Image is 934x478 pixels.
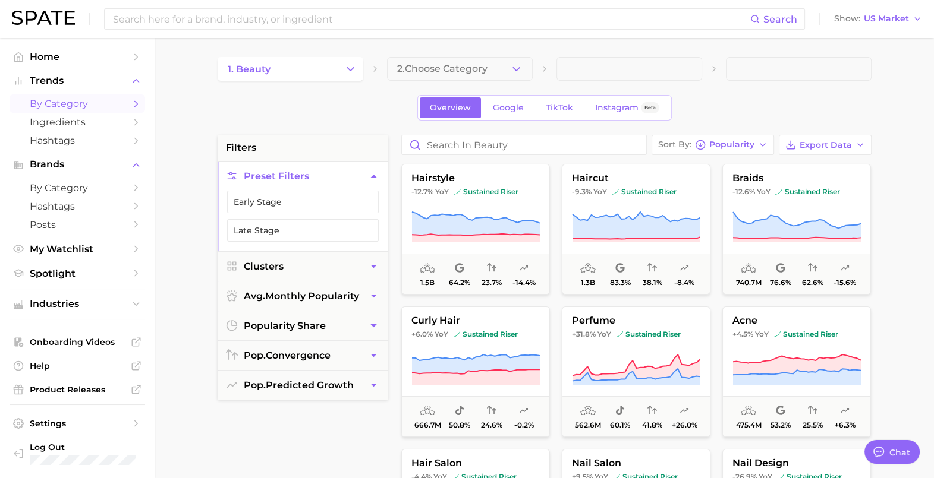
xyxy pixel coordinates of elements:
span: -12.6% [732,187,755,196]
span: Instagram [595,103,639,113]
span: 1.3b [581,278,595,287]
a: Posts [10,216,145,234]
span: -15.6% [834,278,856,287]
abbr: average [244,290,265,302]
span: TikTok [546,103,573,113]
button: Change Category [338,57,363,81]
span: hair salon [402,458,549,468]
span: popularity share: Google [615,261,625,276]
span: YoY [757,187,771,197]
span: YoY [593,187,607,197]
button: acne+4.5% YoYsustained risersustained riser475.4m53.2%25.5%+6.3% [722,306,871,437]
span: 24.6% [481,421,502,429]
span: +6.0% [411,330,433,338]
img: sustained riser [454,188,461,195]
span: popularity convergence: Low Convergence [487,404,496,418]
span: 666.7m [414,421,441,429]
span: curly hair [402,315,549,326]
span: Search [763,14,797,25]
span: popularity convergence: Low Convergence [487,261,496,276]
span: by Category [30,182,125,194]
span: 62.6% [802,278,823,287]
a: My Watchlist [10,240,145,258]
img: sustained riser [773,331,781,338]
span: Home [30,51,125,62]
a: Ingredients [10,113,145,131]
span: 2. Choose Category [397,64,488,74]
a: by Category [10,94,145,113]
span: 23.7% [482,278,502,287]
span: popularity share: Google [776,404,785,418]
span: +31.8% [572,330,596,338]
button: Early Stage [227,191,379,213]
span: My Watchlist [30,243,125,255]
span: average monthly popularity: Very High Popularity [420,261,435,276]
span: popularity convergence: Medium Convergence [647,404,657,418]
span: -0.2% [514,421,533,429]
span: 475.4m [735,421,761,429]
abbr: popularity index [244,379,266,391]
span: by Category [30,98,125,109]
span: Export Data [800,140,852,150]
span: 1. beauty [228,64,271,75]
span: Industries [30,299,125,309]
span: popularity predicted growth: Very Unlikely [519,404,529,418]
span: haircut [562,173,710,183]
span: +6.3% [834,421,855,429]
span: sustained riser [616,330,681,339]
button: haircut-9.3% YoYsustained risersustained riser1.3b83.3%38.1%-8.4% [562,164,710,295]
span: Help [30,360,125,371]
span: popularity share: TikTok [455,404,464,418]
span: YoY [755,330,769,339]
span: Clusters [244,261,284,272]
button: Industries [10,295,145,313]
a: Onboarding Videos [10,333,145,351]
span: Settings [30,418,125,429]
a: InstagramBeta [585,97,669,118]
span: 740.7m [735,278,761,287]
span: -8.4% [674,278,694,287]
span: YoY [435,187,449,197]
span: Brands [30,159,125,170]
span: sustained riser [773,330,838,339]
span: Hashtags [30,135,125,146]
span: 76.6% [770,278,791,287]
span: sustained riser [453,330,518,339]
span: 50.8% [449,421,470,429]
span: 60.1% [610,421,630,429]
span: popularity convergence: High Convergence [808,261,817,276]
span: average monthly popularity: Very High Popularity [741,261,756,276]
span: Google [493,103,524,113]
span: Preset Filters [244,170,309,182]
a: Hashtags [10,131,145,150]
span: 562.6m [575,421,601,429]
span: sustained riser [612,187,677,197]
span: sustained riser [454,187,518,197]
button: Brands [10,156,145,173]
span: Hashtags [30,201,125,212]
span: popularity share: TikTok [615,404,625,418]
span: Ingredients [30,116,125,128]
span: YoY [435,330,448,339]
span: 83.3% [609,278,630,287]
span: Spotlight [30,268,125,279]
button: braids-12.6% YoYsustained risersustained riser740.7m76.6%62.6%-15.6% [722,164,871,295]
a: Google [483,97,534,118]
span: Show [834,15,860,22]
span: Product Releases [30,384,125,395]
button: 2.Choose Category [387,57,533,81]
span: Log Out [30,442,140,452]
span: convergence [244,350,331,361]
span: US Market [864,15,909,22]
span: Onboarding Videos [30,337,125,347]
span: +26.0% [671,421,697,429]
span: average monthly popularity: Very High Popularity [580,261,596,276]
button: ShowUS Market [831,11,925,27]
input: Search in beauty [402,135,646,154]
span: sustained riser [775,187,840,197]
a: Overview [420,97,481,118]
span: braids [723,173,870,183]
span: Beta [644,103,656,113]
a: Hashtags [10,197,145,216]
span: Trends [30,75,125,86]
